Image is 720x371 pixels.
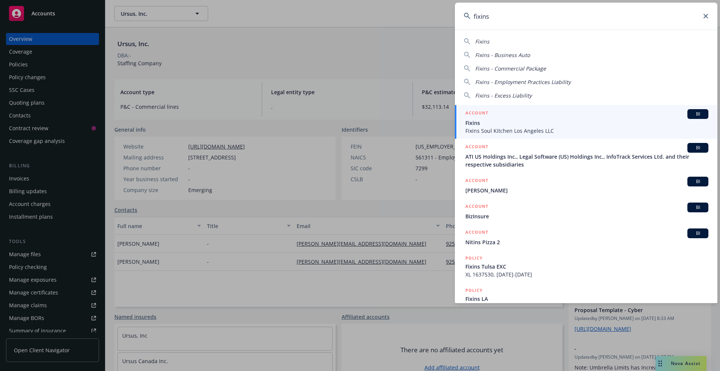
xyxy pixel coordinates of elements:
h5: ACCOUNT [465,228,488,237]
span: Fixins Tulsa EXC [465,263,708,270]
a: ACCOUNTBINitins Pizza 2 [455,224,717,250]
span: Fixins [465,119,708,127]
span: Fixins - Commercial Package [475,65,546,72]
h5: POLICY [465,254,483,262]
span: Fixins - Business Auto [475,51,530,59]
span: BI [690,111,705,117]
a: ACCOUNTBIBizInsure [455,198,717,224]
span: [PERSON_NAME] [465,186,708,194]
span: BI [690,178,705,185]
input: Search... [455,3,717,30]
h5: ACCOUNT [465,203,488,212]
span: BizInsure [465,212,708,220]
h5: ACCOUNT [465,109,488,118]
h5: ACCOUNT [465,177,488,186]
span: Nitins Pizza 2 [465,238,708,246]
a: POLICYFixins LA680-9R911757-22-42, [DATE]-[DATE] [455,282,717,315]
a: ACCOUNTBI[PERSON_NAME] [455,173,717,198]
span: 680-9R911757-22-42, [DATE]-[DATE] [465,303,708,311]
span: BI [690,144,705,151]
span: ATI US Holdings Inc., Legal Software (US) Holdings Inc., InfoTrack Services Ltd. and their respec... [465,153,708,168]
a: ACCOUNTBIATI US Holdings Inc., Legal Software (US) Holdings Inc., InfoTrack Services Ltd. and the... [455,139,717,173]
h5: ACCOUNT [465,143,488,152]
a: POLICYFixins Tulsa EXCXL 1637530, [DATE]-[DATE] [455,250,717,282]
span: Fixins [475,38,489,45]
span: BI [690,230,705,237]
span: Fixins Soul Kitchen Los Angeles LLC [465,127,708,135]
span: BI [690,204,705,211]
a: ACCOUNTBIFixinsFixins Soul Kitchen Los Angeles LLC [455,105,717,139]
span: Fixins - Excess Liability [475,92,532,99]
span: Fixins LA [465,295,708,303]
span: XL 1637530, [DATE]-[DATE] [465,270,708,278]
h5: POLICY [465,287,483,294]
span: Fixins - Employment Practices Liability [475,78,571,86]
